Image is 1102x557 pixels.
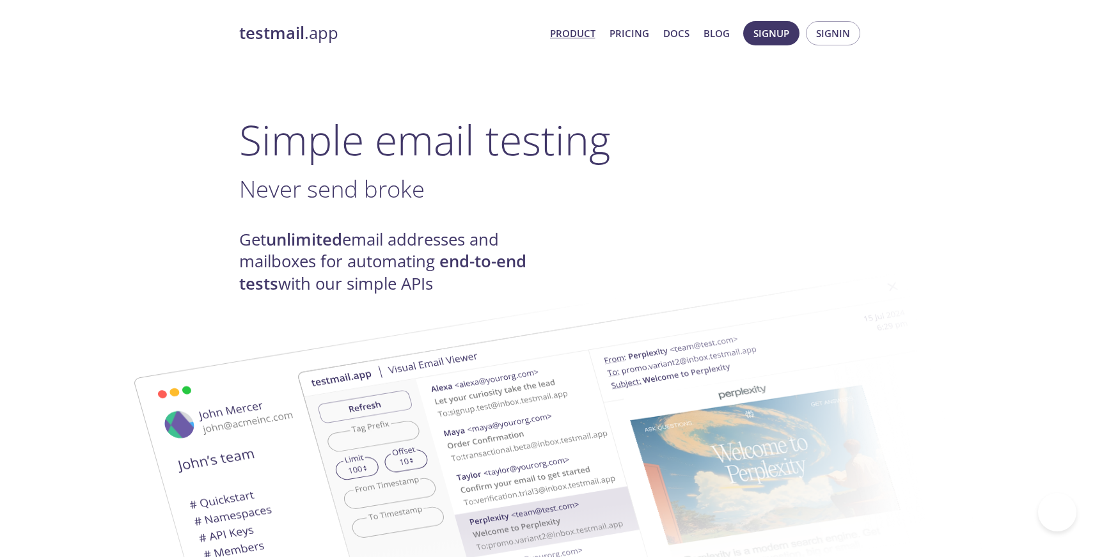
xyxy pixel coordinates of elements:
[266,228,342,251] strong: unlimited
[239,115,863,164] h1: Simple email testing
[610,25,649,42] a: Pricing
[239,22,540,44] a: testmail.app
[239,250,526,294] strong: end-to-end tests
[239,229,551,295] h4: Get email addresses and mailboxes for automating with our simple APIs
[550,25,595,42] a: Product
[704,25,730,42] a: Blog
[663,25,689,42] a: Docs
[753,25,789,42] span: Signup
[816,25,850,42] span: Signin
[239,22,304,44] strong: testmail
[1038,493,1076,531] iframe: Help Scout Beacon - Open
[743,21,799,45] button: Signup
[239,173,425,205] span: Never send broke
[806,21,860,45] button: Signin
